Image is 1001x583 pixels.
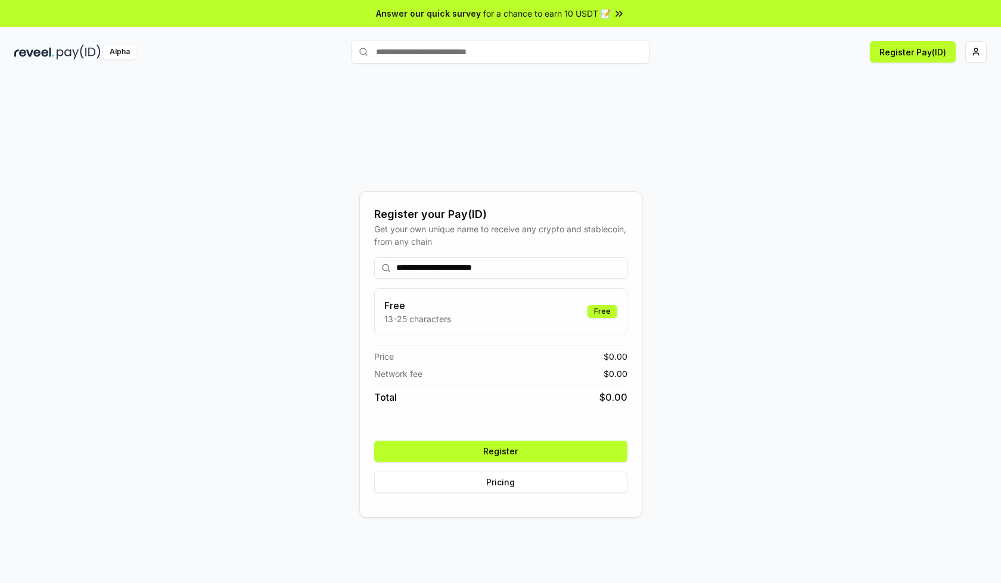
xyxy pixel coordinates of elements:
div: Get your own unique name to receive any crypto and stablecoin, from any chain [374,223,627,248]
span: for a chance to earn 10 USDT 📝 [483,7,611,20]
div: Free [587,305,617,318]
span: Network fee [374,367,422,380]
div: Alpha [103,45,136,60]
img: reveel_dark [14,45,54,60]
button: Register [374,441,627,462]
img: pay_id [57,45,101,60]
span: Price [374,350,394,363]
h3: Free [384,298,451,313]
span: $ 0.00 [604,367,627,380]
span: Answer our quick survey [376,7,481,20]
span: Total [374,390,397,404]
p: 13-25 characters [384,313,451,325]
button: Register Pay(ID) [870,41,956,63]
div: Register your Pay(ID) [374,206,627,223]
span: $ 0.00 [604,350,627,363]
button: Pricing [374,472,627,493]
span: $ 0.00 [599,390,627,404]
